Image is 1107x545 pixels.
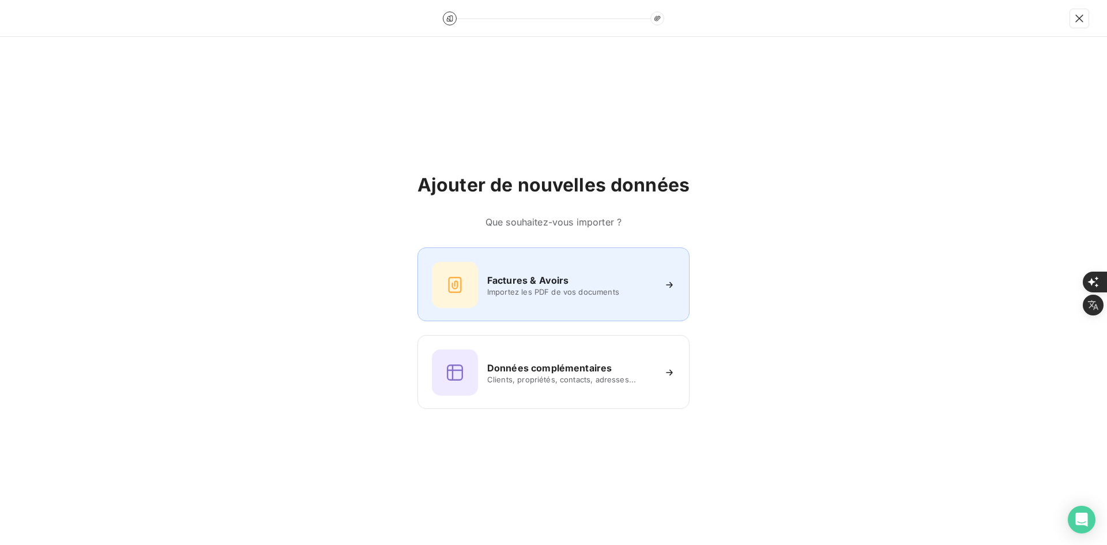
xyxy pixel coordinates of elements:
[417,174,690,197] h2: Ajouter de nouvelles données
[487,287,654,296] span: Importez les PDF de vos documents
[487,375,654,384] span: Clients, propriétés, contacts, adresses...
[417,215,690,229] h6: Que souhaitez-vous importer ?
[1068,506,1095,533] div: Open Intercom Messenger
[487,361,612,375] h6: Données complémentaires
[487,273,569,287] h6: Factures & Avoirs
